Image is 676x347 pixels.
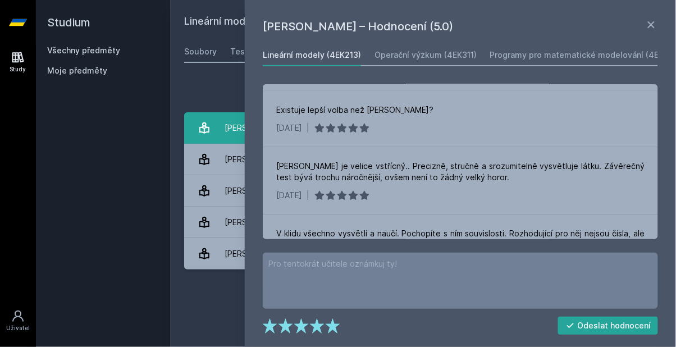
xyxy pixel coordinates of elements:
[10,65,26,74] div: Study
[230,46,253,57] div: Testy
[2,45,34,79] a: Study
[47,45,120,55] a: Všechny předměty
[307,122,309,134] div: |
[184,46,217,57] div: Soubory
[276,161,645,183] div: [PERSON_NAME] je velice vstřícný.. Precizně, stručně a srozumitelně vysvětluje látku. Závěrečný t...
[184,112,663,144] a: [PERSON_NAME] 4 hodnocení 5.0
[276,190,302,201] div: [DATE]
[47,65,107,76] span: Moje předměty
[184,175,663,207] a: [PERSON_NAME] 4 hodnocení 2.8
[276,228,645,262] div: V klidu všechno vysvětlí a naučí. Pochopíte s ním souvislosti. Rozhodující pro něj nejsou čísla, ...
[184,144,663,175] a: [PERSON_NAME] 5 hodnocení 4.6
[230,40,253,63] a: Testy
[184,13,537,31] h2: Lineární modely (4EK213)
[225,211,287,234] div: [PERSON_NAME]
[276,104,433,116] div: Existuje lepší volba než [PERSON_NAME]?
[225,180,287,202] div: [PERSON_NAME]
[6,324,30,332] div: Uživatel
[2,304,34,338] a: Uživatel
[225,243,287,265] div: [PERSON_NAME]
[307,190,309,201] div: |
[184,40,217,63] a: Soubory
[225,148,287,171] div: [PERSON_NAME]
[184,238,663,270] a: [PERSON_NAME] 1 hodnocení 5.0
[184,207,663,238] a: [PERSON_NAME] 2 hodnocení 4.5
[276,122,302,134] div: [DATE]
[225,117,287,139] div: [PERSON_NAME]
